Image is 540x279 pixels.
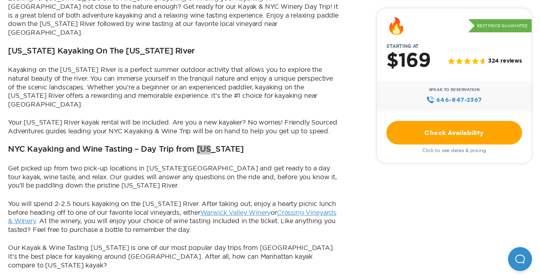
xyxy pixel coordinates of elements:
[8,65,340,109] p: Kayaking on the [US_STATE] River is a perfect summer outdoor activity that allows you to explore ...
[436,95,482,104] span: 646‍-847‍-2367
[8,145,244,154] h3: NYC Kayaking and Wine Tasting – Day Trip from [US_STATE]
[429,87,480,92] span: Speak to Reservation
[8,47,195,56] h3: [US_STATE] Kayaking On The [US_STATE] River
[386,121,522,144] a: Check Availability
[8,200,340,234] p: You will spend 2-2.5 hours kayaking on the [US_STATE] River. After taking out, enjoy a hearty pic...
[386,18,406,34] div: 🔥
[488,58,522,65] span: 324 reviews
[508,247,532,271] iframe: Help Scout Beacon - Open
[386,51,431,71] h2: $169
[8,164,340,190] p: Get picked up from two pick-up locations in [US_STATE][GEOGRAPHIC_DATA] and get ready to a day to...
[200,209,271,216] a: Warwick Valley Winery
[8,243,340,269] p: Our Kayak & Wine Tasting [US_STATE] is one of our most popular day trips from [GEOGRAPHIC_DATA]. ...
[426,95,482,104] a: 646‍-847‍-2367
[468,19,532,33] p: Best Price Guarantee
[422,148,486,153] span: Click to see dates & pricing
[8,118,340,135] p: Your [US_STATE] River kayak rental will be included. Are you a new kayaker? No worries! Friendly ...
[377,44,428,49] span: Starting at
